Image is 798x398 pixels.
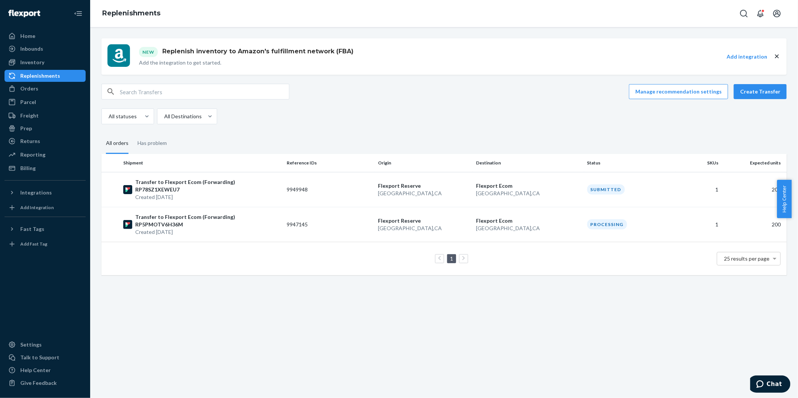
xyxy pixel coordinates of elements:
th: Reference IDs [284,154,375,172]
a: Inventory [5,56,86,68]
div: Freight [20,112,39,119]
div: Integrations [20,189,52,196]
td: 200 [721,207,787,242]
input: All statuses [108,113,109,120]
div: Fast Tags [20,225,44,233]
div: Home [20,32,35,40]
div: Orders [20,85,38,92]
div: Replenishments [20,72,60,80]
div: Submitted [587,184,625,194]
a: Reporting [5,149,86,161]
p: Transfer to Flexport Ecom (Forwarding) RP78SZ1XEWEU7 [135,178,281,193]
p: [GEOGRAPHIC_DATA] , CA [476,225,581,232]
th: Destination [473,154,584,172]
div: Add Integration [20,204,54,211]
button: Add integration [727,53,767,60]
p: Flexport Reserve [378,217,470,225]
button: Integrations [5,187,86,199]
button: Give Feedback [5,377,86,389]
span: 25 results per page [724,255,770,262]
button: Talk to Support [5,351,86,363]
td: 200 [721,172,787,207]
a: Add Integration [5,202,86,214]
div: Reporting [20,151,45,158]
a: Orders [5,83,86,95]
h1: Replenish inventory to Amazon's fulfillment network (FBA) [159,47,354,56]
div: Prep [20,125,32,132]
th: Expected units [721,154,787,172]
p: Transfer to Flexport Ecom (Forwarding) RP5PMOTV6H36M [135,213,281,228]
p: Add the integration to get started. [139,59,354,66]
th: SKUs [676,154,721,172]
div: Inventory [20,59,44,66]
p: Flexport Ecom [476,182,581,190]
div: All Destinations [164,113,202,120]
div: Inbounds [20,45,43,53]
button: Help Center [777,180,792,218]
input: Search Transfers [120,84,289,99]
p: [GEOGRAPHIC_DATA] , CA [378,190,470,197]
input: All Destinations [163,113,164,120]
div: Parcel [20,98,36,106]
th: Origin [375,154,473,172]
div: Talk to Support [20,354,59,361]
ol: breadcrumbs [96,3,166,24]
a: Page 1 is your current page [449,255,455,262]
div: All statuses [109,113,137,120]
a: Prep [5,122,86,134]
div: Billing [20,164,36,172]
div: Processing [587,219,627,229]
a: Freight [5,110,86,122]
a: Inbounds [5,43,86,55]
p: Created [DATE] [135,228,281,236]
button: Open notifications [753,6,768,21]
a: Replenishments [5,70,86,82]
p: Flexport Reserve [378,182,470,190]
a: Replenishments [102,9,160,17]
a: Home [5,30,86,42]
a: Billing [5,162,86,174]
div: Help Center [20,366,51,374]
th: Shipment [120,154,284,172]
td: 1 [676,172,721,207]
a: Settings [5,339,86,351]
div: Give Feedback [20,379,57,387]
button: Open account menu [769,6,784,21]
button: Open Search Box [736,6,751,21]
td: 9949948 [284,172,375,207]
a: Returns [5,135,86,147]
div: Add Fast Tag [20,241,47,247]
div: New [139,47,158,57]
p: [GEOGRAPHIC_DATA] , CA [476,190,581,197]
div: Returns [20,137,40,145]
p: Flexport Ecom [476,217,581,225]
iframe: Opens a widget where you can chat to one of our agents [750,375,790,394]
button: close [773,53,781,60]
p: [GEOGRAPHIC_DATA] , CA [378,225,470,232]
button: Close Navigation [71,6,86,21]
a: Parcel [5,96,86,108]
p: Created [DATE] [135,193,281,201]
a: Help Center [5,364,86,376]
div: All orders [106,133,128,154]
th: Status [584,154,676,172]
button: Create Transfer [734,84,787,99]
button: Manage recommendation settings [629,84,728,99]
div: Settings [20,341,42,348]
td: 9947145 [284,207,375,242]
td: 1 [676,207,721,242]
button: Fast Tags [5,223,86,235]
img: Flexport logo [8,10,40,17]
a: Add Fast Tag [5,238,86,250]
div: Has problem [138,133,167,153]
